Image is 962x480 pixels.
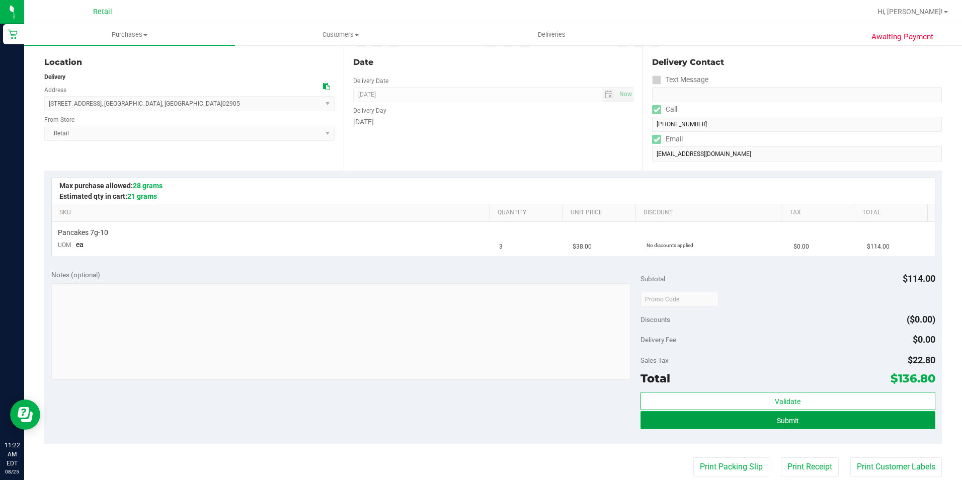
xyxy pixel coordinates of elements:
[775,397,800,406] span: Validate
[353,106,386,115] label: Delivery Day
[76,241,84,249] span: ea
[353,56,634,68] div: Date
[640,356,669,364] span: Sales Tax
[644,209,777,217] a: Discount
[640,292,718,307] input: Promo Code
[789,209,850,217] a: Tax
[640,310,670,329] span: Discounts
[652,72,708,87] label: Text Message
[640,371,670,385] span: Total
[850,457,942,476] button: Print Customer Labels
[652,117,942,132] input: Format: (999) 999-9999
[877,8,943,16] span: Hi, [PERSON_NAME]!
[5,441,20,468] p: 11:22 AM EDT
[51,271,100,279] span: Notes (optional)
[647,243,693,248] span: No discounts applied
[640,275,665,283] span: Subtotal
[524,30,579,39] span: Deliveries
[781,457,839,476] button: Print Receipt
[44,56,335,68] div: Location
[652,56,942,68] div: Delivery Contact
[353,117,634,127] div: [DATE]
[862,209,923,217] a: Total
[58,228,108,237] span: Pancakes 7g-10
[235,24,446,45] a: Customers
[58,242,71,249] span: UOM
[793,242,809,252] span: $0.00
[908,355,935,365] span: $22.80
[127,192,157,200] span: 21 grams
[24,30,235,39] span: Purchases
[133,182,163,190] span: 28 grams
[652,87,942,102] input: Format: (999) 999-9999
[59,182,163,190] span: Max purchase allowed:
[652,132,683,146] label: Email
[44,115,74,124] label: From Store
[5,468,20,475] p: 08/25
[891,371,935,385] span: $136.80
[8,29,18,39] inline-svg: Retail
[353,76,388,86] label: Delivery Date
[640,392,935,410] button: Validate
[499,242,503,252] span: 3
[235,30,445,39] span: Customers
[498,209,558,217] a: Quantity
[903,273,935,284] span: $114.00
[571,209,631,217] a: Unit Price
[573,242,592,252] span: $38.00
[59,192,157,200] span: Estimated qty in cart:
[907,314,935,325] span: ($0.00)
[93,8,112,16] span: Retail
[867,242,890,252] span: $114.00
[640,411,935,429] button: Submit
[44,73,65,81] strong: Delivery
[446,24,657,45] a: Deliveries
[59,209,486,217] a: SKU
[871,31,933,43] span: Awaiting Payment
[640,336,676,344] span: Delivery Fee
[323,82,330,92] div: Copy address to clipboard
[693,457,769,476] button: Print Packing Slip
[652,102,677,117] label: Call
[24,24,235,45] a: Purchases
[10,399,40,430] iframe: Resource center
[44,86,66,95] label: Address
[913,334,935,345] span: $0.00
[777,417,799,425] span: Submit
